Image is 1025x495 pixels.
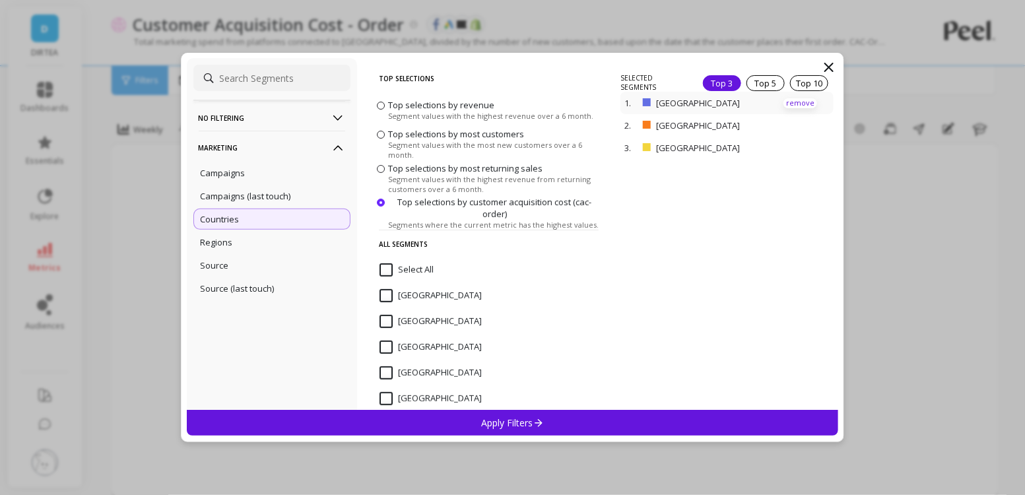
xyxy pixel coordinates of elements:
span: Angola [380,392,482,405]
span: Segment values with the highest revenue over a 6 month. [388,111,593,121]
span: Segment values with the most new customers over a 6 month. [388,140,601,160]
p: Source (last touch) [201,282,275,294]
span: Select All [380,263,434,277]
span: Albania [380,315,482,328]
p: No filtering [199,101,345,135]
span: Top selections by most customers [388,128,524,140]
p: [GEOGRAPHIC_DATA] [656,97,785,109]
span: Segments where the current metric has the highest values. [388,220,599,230]
p: Regions [201,236,233,248]
span: Segment values with the highest revenue from returning customers over a 6 month. [388,174,601,194]
span: Algeria [380,341,482,354]
span: Top selections by most returning sales [388,162,543,174]
span: Top selections by revenue [388,99,494,111]
p: SELECTED SEGMENTS [620,73,687,92]
p: Marketing [199,131,345,164]
p: Campaigns [201,167,246,179]
p: Apply Filters [481,416,544,429]
p: Countries [201,213,240,225]
p: 1. [624,97,638,109]
div: Top 3 [703,75,741,91]
p: [GEOGRAPHIC_DATA] [656,142,785,154]
p: [GEOGRAPHIC_DATA] [656,119,785,131]
p: 2. [624,119,638,131]
p: remove [783,98,817,108]
p: All Segments [379,230,599,258]
div: Top 5 [746,75,785,91]
span: Afghanistan [380,289,482,302]
p: Source [201,259,229,271]
p: Top Selections [379,65,599,92]
input: Search Segments [193,65,350,91]
span: Top selections by customer acquisition cost (cac-order) [388,196,601,220]
span: Andorra [380,366,482,379]
p: Campaigns (last touch) [201,190,291,202]
div: Top 10 [790,75,828,91]
p: 3. [624,142,638,154]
